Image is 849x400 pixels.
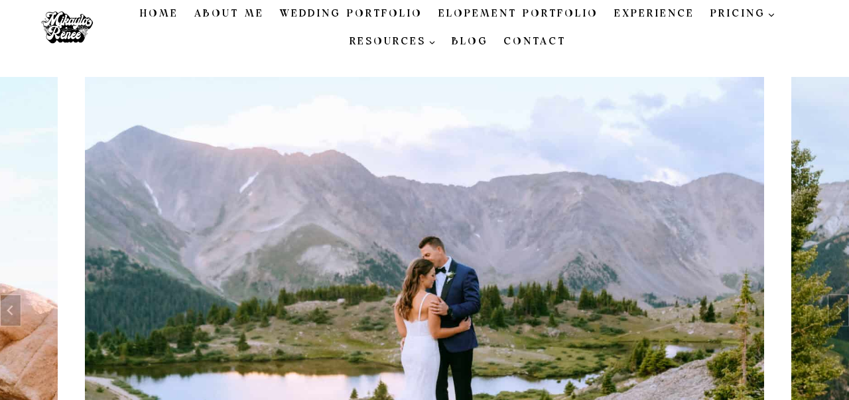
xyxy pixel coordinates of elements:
[34,5,100,51] img: Mikayla Renee Photo
[828,295,849,326] button: Next slide
[495,28,574,56] a: Contact
[710,6,775,22] span: PRICING
[342,28,444,56] a: RESOURCES
[350,34,436,50] span: RESOURCES
[444,28,496,56] a: Blog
